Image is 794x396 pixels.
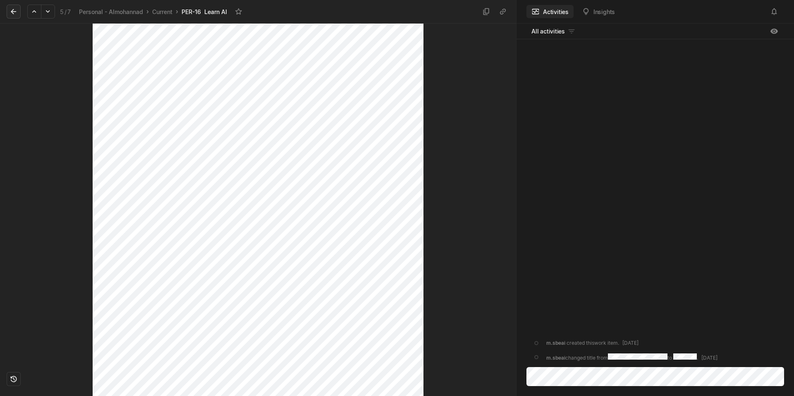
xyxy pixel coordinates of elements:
[526,25,581,38] button: All activities
[182,7,201,16] div: PER-16
[77,6,145,17] a: Personal - Almohannad
[176,7,178,16] div: ›
[65,8,67,15] span: /
[526,5,574,18] button: Activities
[60,7,71,16] div: 5 7
[546,339,639,347] div: created this work item .
[577,5,620,18] button: Insights
[146,7,149,16] div: ›
[546,340,565,346] span: m.sbeai
[701,355,717,361] span: [DATE]
[546,355,565,361] span: m.sbeai
[204,7,227,16] div: Learn AI
[79,7,143,16] div: Personal - Almohannad
[531,27,565,36] span: All activities
[151,6,174,17] a: Current
[546,353,717,362] div: changed title from to .
[622,340,639,346] span: [DATE]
